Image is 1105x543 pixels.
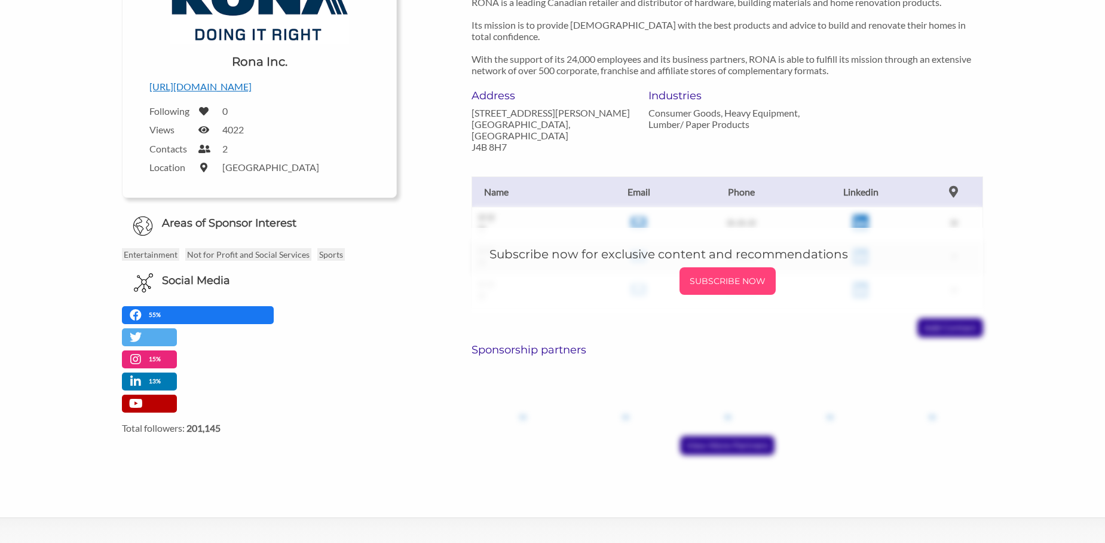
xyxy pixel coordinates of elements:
label: Views [149,124,191,135]
p: 15% [149,353,164,365]
th: Name [472,176,592,207]
p: Sports [317,248,345,261]
label: Following [149,105,191,117]
h6: Social Media [162,273,230,288]
th: Linkedin [797,176,925,207]
h6: Areas of Sponsor Interest [113,216,406,231]
label: [GEOGRAPHIC_DATA] [222,161,319,173]
p: J4B 8H7 [472,141,630,152]
h6: Address [472,89,630,102]
p: 13% [149,376,164,387]
label: Location [149,161,191,173]
label: 0 [222,105,228,117]
label: 4022 [222,124,244,135]
th: Email [592,176,686,207]
strong: 201,145 [186,422,221,434]
p: Consumer Goods, Heavy Equipment, Lumber/ Paper Products [648,107,807,130]
label: Total followers: [122,422,397,434]
h6: Industries [648,89,807,102]
p: [STREET_ADDRESS][PERSON_NAME] [472,107,630,118]
h1: Rona Inc. [232,53,287,70]
p: Not for Profit and Social Services [185,248,311,261]
a: SUBSCRIBE NOW [489,267,965,295]
p: [GEOGRAPHIC_DATA], [GEOGRAPHIC_DATA] [472,118,630,141]
p: Entertainment [122,248,179,261]
label: Contacts [149,143,191,154]
th: Phone [686,176,797,207]
p: [URL][DOMAIN_NAME] [149,79,369,94]
p: 55% [149,309,164,321]
h6: Sponsorship partners [472,343,982,356]
p: SUBSCRIBE NOW [684,272,771,290]
img: Social Media Icon [134,273,153,292]
h5: Subscribe now for exclusive content and recommendations [489,246,965,263]
label: 2 [222,143,228,154]
img: Globe Icon [133,216,153,236]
